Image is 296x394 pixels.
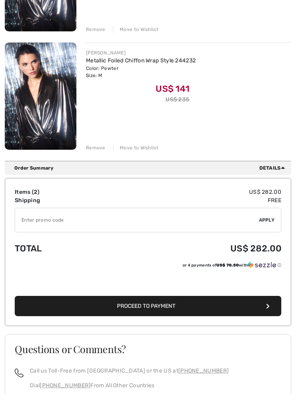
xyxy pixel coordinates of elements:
[86,49,196,56] div: [PERSON_NAME]
[34,189,37,195] span: 2
[108,196,281,205] td: Free
[30,367,229,375] p: Call us Toll-Free from [GEOGRAPHIC_DATA] or the US at
[259,164,288,172] span: Details
[247,261,276,268] img: Sezzle
[15,196,108,205] td: Shipping
[108,236,281,261] td: US$ 282.00
[86,26,105,33] div: Remove
[178,367,229,374] a: [PHONE_NUMBER]
[15,236,108,261] td: Total
[15,188,108,196] td: Items ( )
[113,144,158,151] div: Move to Wishlist
[30,381,229,390] p: Dial From All Other Countries
[183,261,281,269] div: or 4 payments of with
[216,263,239,268] span: US$ 70.50
[108,188,281,196] td: US$ 282.00
[15,272,281,294] iframe: PayPal-paypal
[166,96,189,103] s: US$ 235
[86,65,196,79] div: Color: Pewter Size: M
[5,42,76,150] img: Metallic Foiled Chiffon Wrap Style 244232
[15,261,281,272] div: or 4 payments ofUS$ 70.50withSezzle Click to learn more about Sezzle
[86,57,196,64] a: Metallic Foiled Chiffon Wrap Style 244232
[156,83,189,94] span: US$ 141
[113,26,158,33] div: Move to Wishlist
[15,296,281,316] button: Proceed to Payment
[40,382,90,389] a: [PHONE_NUMBER]
[14,164,288,172] div: Order Summary
[15,344,281,354] h3: Questions or Comments?
[259,216,275,224] span: Apply
[86,144,105,151] div: Remove
[15,208,259,232] input: Promo code
[117,303,175,309] span: Proceed to Payment
[15,369,23,377] img: call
